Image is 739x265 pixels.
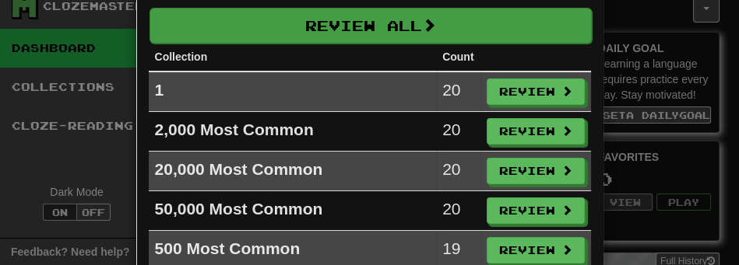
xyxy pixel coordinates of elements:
[150,8,592,44] button: Review All
[487,78,585,105] button: Review
[487,197,585,224] button: Review
[149,43,437,71] th: Collection
[436,191,480,231] td: 20
[149,191,437,231] td: 50,000 Most Common
[436,43,480,71] th: Count
[436,71,480,112] td: 20
[487,118,585,145] button: Review
[149,112,437,152] td: 2,000 Most Common
[487,237,585,263] button: Review
[436,112,480,152] td: 20
[149,71,437,112] td: 1
[487,158,585,184] button: Review
[149,152,437,191] td: 20,000 Most Common
[436,152,480,191] td: 20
